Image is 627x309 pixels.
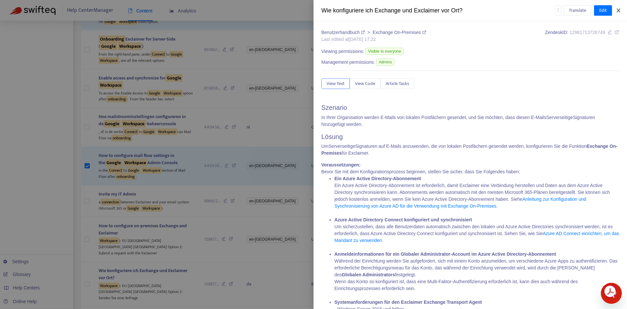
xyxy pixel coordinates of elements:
[616,8,621,13] span: close
[321,59,375,66] span: Management permissions:
[386,80,409,87] span: Article Tasks
[545,29,619,43] div: Zendesk ID:
[373,30,426,35] a: Exchange On-Premises
[376,59,394,66] span: Admins
[321,6,555,15] div: Wie konfiguriere ich Exchange und Exclaimer vor Ort?
[329,144,355,149] span: Serverseitige
[334,300,482,305] strong: Systemanforderungen für den Exclaimer Exchange Transport Agent
[334,251,619,299] li: Während der Einrichtung werden Sie aufgefordert, sich mit einem Konto anzumelden, um verschiedene...
[334,216,619,251] li: Um sicherzustellen, dass alle Benutzerdaten automatisch zwischen den lokalen und Azure Active Dir...
[334,217,472,222] strong: Azure Active Directory Connect konfiguriert und synchronisiert
[365,48,404,55] span: Visible to everyone
[594,5,612,16] button: Edit
[327,80,345,87] span: View Text
[555,5,561,16] button: more
[321,78,350,89] button: View Text
[321,30,366,35] a: Benutzerhandbuch
[321,133,619,141] h2: Lösung
[321,114,619,128] p: In Ihrer Organisation werden E-Mails von lokalen Postfächern gesendet, und Sie möchten, dass dies...
[355,80,375,87] span: View Code
[570,30,605,35] span: 12981713726749
[321,48,364,55] span: Viewing permissions:
[342,272,395,277] strong: Globalen Administrators
[601,283,622,304] iframe: Button to launch messaging window
[334,175,619,216] li: Ein Azure Active Directory-Abonnement ist erforderlich, damit Exclaimer eine Verbindung herstelle...
[321,104,619,112] h2: Szenario
[334,251,556,257] strong: Anmeldeinformationen für ein Globaler Administrator-Account im Azure Active Directory-Abonnement
[334,176,421,181] strong: Ein Azure Active Directory-Abonnement
[546,115,573,120] span: Serverseitige
[599,7,607,14] span: Edit
[380,78,414,89] button: Article Tasks
[321,29,426,36] div: >
[350,78,380,89] button: View Code
[321,36,426,43] div: Last edited at [DATE] 17:22
[556,8,560,12] span: more
[321,162,361,167] strong: Voraussetzungen:
[569,7,586,14] span: Translate
[564,5,591,16] button: Translate
[321,144,618,156] strong: Exchange On-Premises
[321,143,619,157] p: Um Signaturen auf E-Mails anzuwenden, die von lokalen Postfächern gesendet werden, konfigurieren ...
[614,8,623,14] button: Close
